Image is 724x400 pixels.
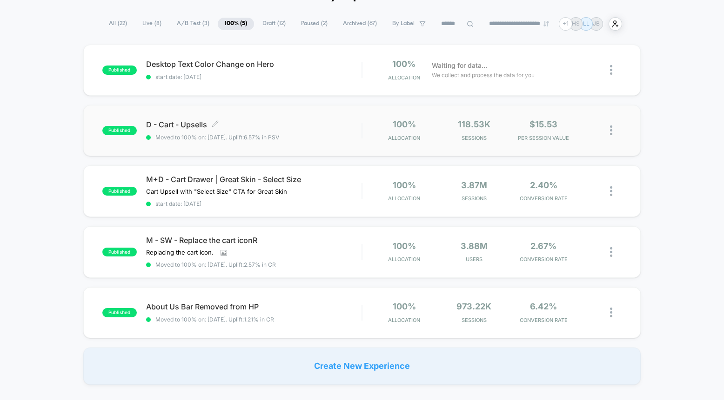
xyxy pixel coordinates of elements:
[102,308,137,317] span: published
[146,302,362,311] span: About Us Bar Removed from HP
[393,302,416,312] span: 100%
[610,247,612,257] img: close
[530,302,557,312] span: 6.42%
[610,65,612,75] img: close
[458,120,490,130] span: 118.53k
[155,262,276,268] span: Moved to 100% on: [DATE] . Uplift: 2.57% in CR
[146,249,214,256] span: Replacing the cart icon.
[442,256,507,262] span: Users
[294,18,335,30] span: Paused ( 2 )
[393,120,416,130] span: 100%
[461,242,488,251] span: 3.88M
[530,181,557,190] span: 2.40%
[442,135,507,141] span: Sessions
[583,20,590,27] p: LL
[255,18,293,30] span: Draft ( 12 )
[543,21,549,26] img: end
[388,256,420,262] span: Allocation
[146,74,362,80] span: start date: [DATE]
[102,126,137,135] span: published
[442,196,507,202] span: Sessions
[530,242,556,251] span: 2.67%
[610,125,612,135] img: close
[155,134,279,141] span: Moved to 100% on: [DATE] . Uplift: 6.57% in PSV
[511,256,576,262] span: CONVERSION RATE
[610,186,612,196] img: close
[102,187,137,196] span: published
[511,317,576,323] span: CONVERSION RATE
[146,120,362,129] span: D - Cart - Upsells
[388,196,420,202] span: Allocation
[393,242,416,251] span: 100%
[593,20,600,27] p: JB
[102,18,134,30] span: All ( 22 )
[146,60,362,68] span: Desktop Text Color Change on Hero
[388,135,420,141] span: Allocation
[388,317,420,323] span: Allocation
[83,348,641,385] div: Create New Experience
[461,181,487,190] span: 3.87M
[102,248,137,257] span: published
[456,302,491,312] span: 973.22k
[146,201,362,207] span: start date: [DATE]
[155,316,274,323] span: Moved to 100% on: [DATE] . Uplift: 1.21% in CR
[559,17,572,31] div: + 1
[336,18,384,30] span: Archived ( 67 )
[511,135,576,141] span: PER SESSION VALUE
[218,18,254,30] span: 100% ( 5 )
[432,71,535,79] span: We collect and process the data for you
[393,181,416,190] span: 100%
[102,66,137,75] span: published
[432,60,487,71] span: Waiting for data...
[511,196,576,202] span: CONVERSION RATE
[392,59,416,69] span: 100%
[388,75,420,81] span: Allocation
[135,18,168,30] span: Live ( 8 )
[442,317,507,323] span: Sessions
[392,20,415,27] span: By Label
[146,175,362,184] span: M+D - Cart Drawer | Great Skin - Select Size
[146,236,362,244] span: M - SW - Replace the cart iconR
[146,188,287,195] span: Cart Upsell with "Select Size" CTA for Great Skin
[530,120,557,130] span: $15.53
[610,308,612,317] img: close
[572,20,580,27] p: HS
[170,18,216,30] span: A/B Test ( 3 )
